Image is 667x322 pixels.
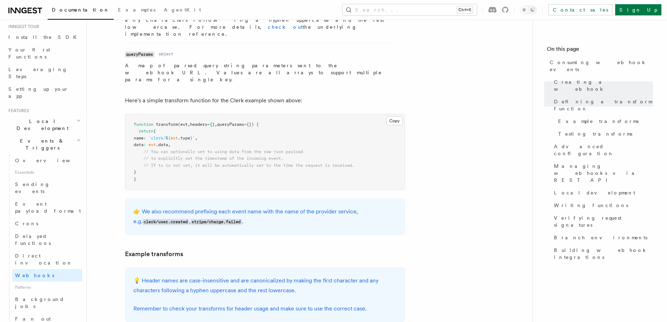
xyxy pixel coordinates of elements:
a: Webhooks [12,269,82,282]
a: Delayed functions [12,230,82,249]
span: Managing webhooks via REST API [554,163,653,184]
span: Setting up your app [8,86,69,99]
span: Branch environments [554,234,647,241]
a: Building webhook integrations [551,244,653,263]
span: Events & Triggers [6,137,76,151]
a: Example transforms [555,115,653,128]
span: ` [193,136,195,141]
span: = [207,122,210,127]
span: Advanced configuration [554,143,653,157]
span: Your first Functions [8,47,50,60]
code: clerk/user.created [143,219,189,225]
a: Writing functions [551,199,653,212]
span: = [244,122,246,127]
span: .data [156,142,168,147]
span: // You can optionally set ts using data from the raw json payload [144,149,303,154]
kbd: Ctrl+K [457,6,473,13]
p: 💡 Header names are case-insensitive and are canonicalized by making the first character and any c... [133,276,397,295]
a: Leveraging Steps [6,63,82,83]
p: 👉 We also recommend prefixing each event name with the name of the provider service, e.g. , . [133,207,397,227]
span: evt [171,136,178,141]
a: AgentKit [160,2,205,19]
span: transform [156,122,178,127]
a: check out [268,24,303,30]
span: Example transforms [558,118,639,125]
span: Defining a transform function [554,98,653,112]
span: Verifying request signatures [554,214,653,228]
a: Install the SDK [6,31,82,43]
span: Event payload format [15,201,81,214]
button: Toggle dark mode [520,6,537,14]
span: , [168,142,171,147]
a: Advanced configuration [551,140,653,160]
span: {} [210,122,215,127]
p: Remember to check your transforms for header usage and make sure to use the correct case. [133,304,397,314]
span: Webhooks [15,273,54,278]
button: Events & Triggers [6,135,82,154]
span: Inngest tour [6,24,39,29]
span: } [134,170,136,174]
a: Documentation [48,2,114,20]
a: Branch environments [551,231,653,244]
button: Copy [386,116,403,125]
span: Overview [15,158,87,163]
span: , [195,136,197,141]
span: // to explicitly set the timestamp of the incoming event. [144,156,283,161]
span: Testing transforms [558,130,632,137]
span: Consuming webhook events [550,59,653,73]
span: Examples [118,7,155,13]
span: return [139,129,153,133]
span: : [144,136,146,141]
span: Fan out [15,316,51,322]
span: ${ [166,136,171,141]
button: Search...Ctrl+K [342,4,477,15]
span: : [144,142,146,147]
a: Direct invocation [12,249,82,269]
span: Install the SDK [8,34,81,40]
span: headers [190,122,207,127]
span: Local Development [6,118,76,132]
a: Verifying request signatures [551,212,653,231]
span: Delayed functions [15,233,51,246]
span: Building webhook integrations [554,247,653,261]
a: Your first Functions [6,43,82,63]
span: Crons [15,221,38,226]
span: { [153,129,156,133]
a: Defining a transform function [551,95,653,115]
a: Example transforms [125,249,183,259]
span: name [134,136,144,141]
code: stripe/charge.failed [190,219,242,225]
h4: On this page [547,45,653,56]
a: Setting up your app [6,83,82,102]
p: Here's a simple transform function for the Clerk example shown above: [125,96,405,105]
span: Sending events [15,181,50,194]
span: {}) { [246,122,259,127]
span: function [134,122,153,127]
a: Examples [114,2,160,19]
span: .type [178,136,190,141]
a: Contact sales [548,4,612,15]
span: Writing functions [554,202,628,209]
a: Background jobs [12,293,82,313]
span: Background jobs [15,296,64,309]
span: Patterns [12,282,82,293]
a: Overview [12,154,82,167]
a: Sign Up [615,4,661,15]
span: Direct invocation [15,253,72,266]
span: } [190,136,193,141]
span: data [134,142,144,147]
p: A map of parsed query string parameters sent to the webhook URL. Values are all arrays to support... [125,62,394,83]
dd: object [159,51,173,57]
span: , [188,122,190,127]
a: Creating a webhook [551,76,653,95]
span: Essentials [12,167,82,178]
button: Local Development [6,115,82,135]
span: AgentKit [164,7,201,13]
span: Documentation [52,7,110,13]
a: Local development [551,186,653,199]
span: , [215,122,217,127]
a: Crons [12,217,82,230]
span: queryParams [217,122,244,127]
span: (evt [178,122,188,127]
span: evt [148,142,156,147]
